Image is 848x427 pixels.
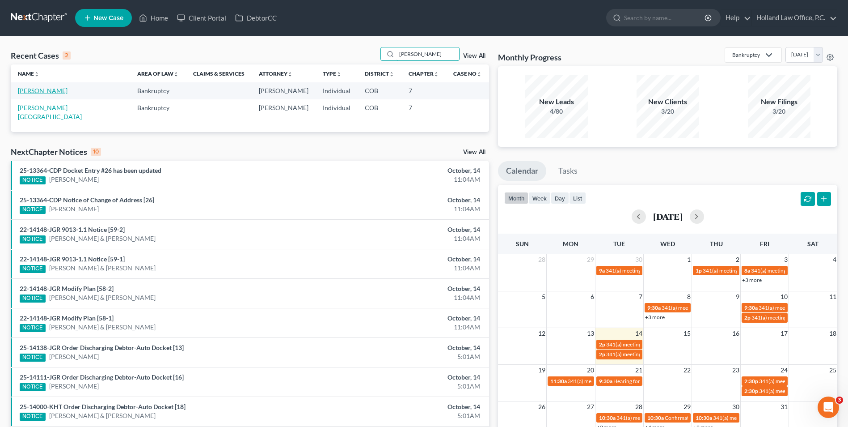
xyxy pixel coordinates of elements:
[696,267,702,274] span: 1p
[744,378,758,384] span: 2:30p
[434,72,439,77] i: unfold_more
[606,351,692,358] span: 341(a) meeting for [PERSON_NAME]
[735,291,740,302] span: 9
[34,72,39,77] i: unfold_more
[333,352,480,361] div: 5:01AM
[409,70,439,77] a: Chapterunfold_more
[563,240,578,248] span: Mon
[759,378,845,384] span: 341(a) meeting for [PERSON_NAME]
[49,293,156,302] a: [PERSON_NAME] & [PERSON_NAME]
[401,82,446,99] td: 7
[20,354,46,362] div: NOTICE
[525,107,588,116] div: 4/80
[333,323,480,332] div: 11:04AM
[333,293,480,302] div: 11:04AM
[616,414,703,421] span: 341(a) meeting for [PERSON_NAME]
[732,51,760,59] div: Bankruptcy
[20,226,125,233] a: 22-14148-JGR 9013-1.1 Notice [59-2]
[744,388,758,394] span: 2:30p
[731,365,740,376] span: 23
[333,175,480,184] div: 11:04AM
[63,51,71,60] div: 2
[742,277,762,283] a: +3 more
[613,240,625,248] span: Tue
[323,70,342,77] a: Typeunfold_more
[49,352,99,361] a: [PERSON_NAME]
[20,373,184,381] a: 25-14111-JGR Order Discharging Debtor-Auto Docket [16]
[569,192,586,204] button: list
[20,255,125,263] a: 22-14148-JGR 9013-1.1 Notice [59-1]
[91,148,101,156] div: 10
[647,414,664,421] span: 10:30a
[20,235,46,243] div: NOTICE
[18,70,39,77] a: Nameunfold_more
[760,240,769,248] span: Fri
[683,328,692,339] span: 15
[389,72,394,77] i: unfold_more
[49,382,99,391] a: [PERSON_NAME]
[49,205,99,213] a: [PERSON_NAME]
[20,314,114,322] a: 22-14148-JGR Modify Plan [58-1]
[333,225,480,234] div: October, 14
[634,401,643,412] span: 28
[173,10,231,26] a: Client Portal
[231,10,281,26] a: DebtorCC
[173,72,179,77] i: unfold_more
[807,240,818,248] span: Sat
[748,97,810,107] div: New Filings
[49,264,156,273] a: [PERSON_NAME] & [PERSON_NAME]
[713,414,847,421] span: 341(a) meeting for [PERSON_NAME] & [PERSON_NAME]
[683,365,692,376] span: 22
[336,72,342,77] i: unfold_more
[49,234,156,243] a: [PERSON_NAME] & [PERSON_NAME]
[638,291,643,302] span: 7
[710,240,723,248] span: Thu
[780,291,789,302] span: 10
[130,99,186,125] td: Bankruptcy
[20,265,46,273] div: NOTICE
[516,240,529,248] span: Sun
[731,328,740,339] span: 16
[287,72,293,77] i: unfold_more
[333,411,480,420] div: 5:01AM
[660,240,675,248] span: Wed
[634,328,643,339] span: 14
[498,161,546,181] a: Calendar
[20,176,46,184] div: NOTICE
[606,341,740,348] span: 341(a) meeting for [PERSON_NAME] & [PERSON_NAME]
[828,328,837,339] span: 18
[358,82,401,99] td: COB
[137,70,179,77] a: Area of Lawunfold_more
[252,99,316,125] td: [PERSON_NAME]
[20,206,46,214] div: NOTICE
[49,175,99,184] a: [PERSON_NAME]
[18,104,82,120] a: [PERSON_NAME][GEOGRAPHIC_DATA]
[333,166,480,175] div: October, 14
[759,388,845,394] span: 341(a) meeting for [PERSON_NAME]
[637,107,699,116] div: 3/20
[832,254,837,265] span: 4
[20,196,154,204] a: 25-13364-CDP Notice of Change of Address [26]
[316,82,358,99] td: Individual
[453,70,482,77] a: Case Nounfold_more
[647,304,661,311] span: 9:30a
[586,328,595,339] span: 13
[49,323,156,332] a: [PERSON_NAME] & [PERSON_NAME]
[686,254,692,265] span: 1
[333,284,480,293] div: October, 14
[586,401,595,412] span: 27
[259,70,293,77] a: Attorneyunfold_more
[135,10,173,26] a: Home
[599,414,616,421] span: 10:30a
[525,97,588,107] div: New Leads
[463,53,485,59] a: View All
[537,328,546,339] span: 12
[828,365,837,376] span: 25
[11,50,71,61] div: Recent Cases
[744,314,751,321] span: 2p
[828,291,837,302] span: 11
[634,254,643,265] span: 30
[20,295,46,303] div: NOTICE
[624,9,706,26] input: Search by name...
[550,161,586,181] a: Tasks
